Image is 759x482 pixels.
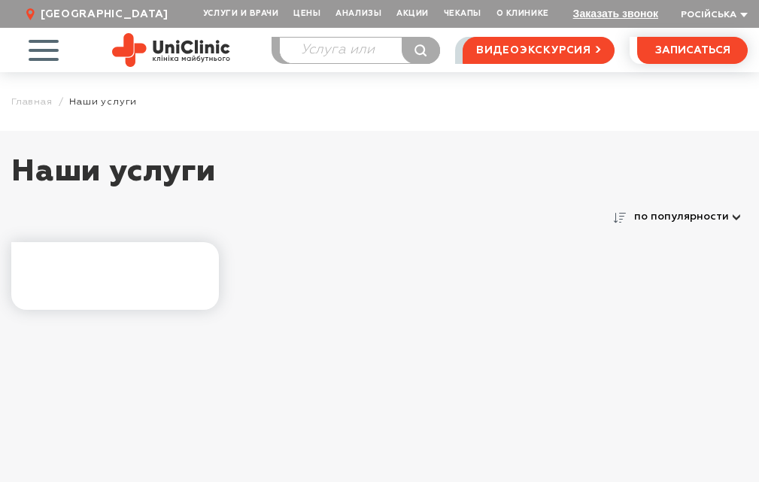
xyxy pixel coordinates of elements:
[655,45,730,56] span: записаться
[11,153,748,206] h1: Наши услуги
[637,37,748,64] button: записаться
[681,11,736,20] span: Російська
[630,206,748,227] button: по популярности
[573,8,658,20] button: Заказать звонок
[280,38,439,63] input: Услуга или фамилия
[476,38,591,63] span: видеоэкскурсия
[463,37,615,64] a: видеоэкскурсия
[11,96,53,108] a: Главная
[41,8,168,21] span: [GEOGRAPHIC_DATA]
[677,10,748,21] button: Російська
[112,33,230,67] img: Site
[69,96,137,108] span: Наши услуги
